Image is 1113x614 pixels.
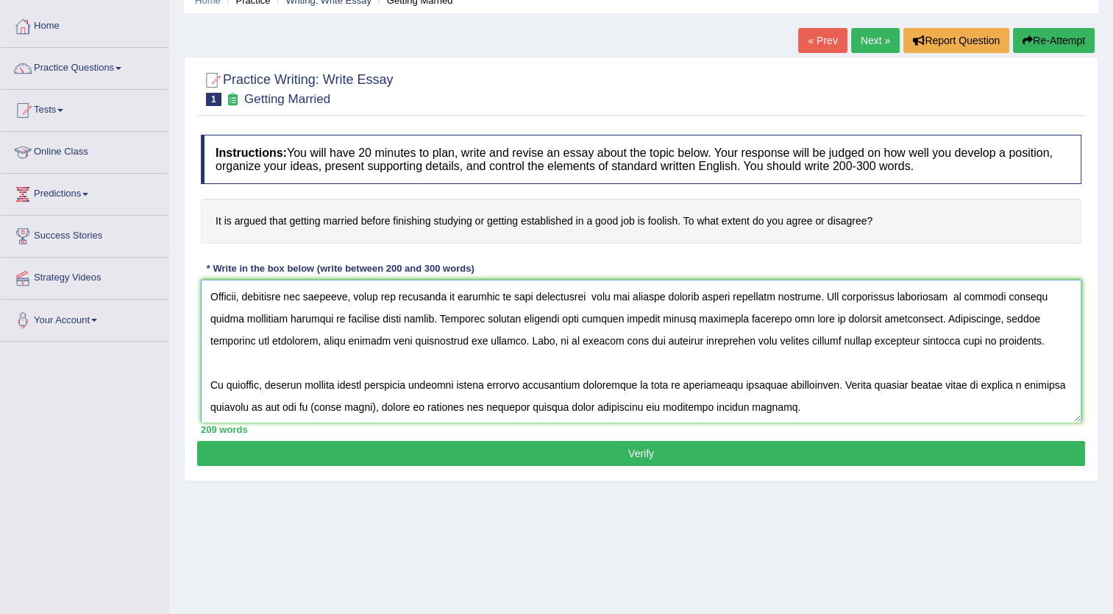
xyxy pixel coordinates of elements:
[206,93,221,106] span: 1
[201,199,1081,244] h4: It is argued that getting married before finishing studying or getting established in a good job ...
[201,135,1081,184] h4: You will have 20 minutes to plan, write and revise an essay about the topic below. Your response ...
[1,216,168,253] a: Success Stories
[903,28,1009,53] button: Report Question
[1013,28,1095,53] button: Re-Attempt
[1,174,168,211] a: Predictions
[1,48,168,85] a: Practice Questions
[798,28,847,53] a: « Prev
[244,92,330,106] small: Getting Married
[216,147,287,159] b: Instructions:
[1,6,168,43] a: Home
[201,69,393,106] h2: Practice Writing: Write Essay
[1,300,168,336] a: Your Account
[1,90,168,127] a: Tests
[201,423,1081,437] div: 209 words
[1,132,168,169] a: Online Class
[225,93,241,107] small: Exam occurring question
[851,28,900,53] a: Next »
[1,258,168,294] a: Strategy Videos
[201,262,480,276] div: * Write in the box below (write between 200 and 300 words)
[197,441,1085,466] button: Verify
